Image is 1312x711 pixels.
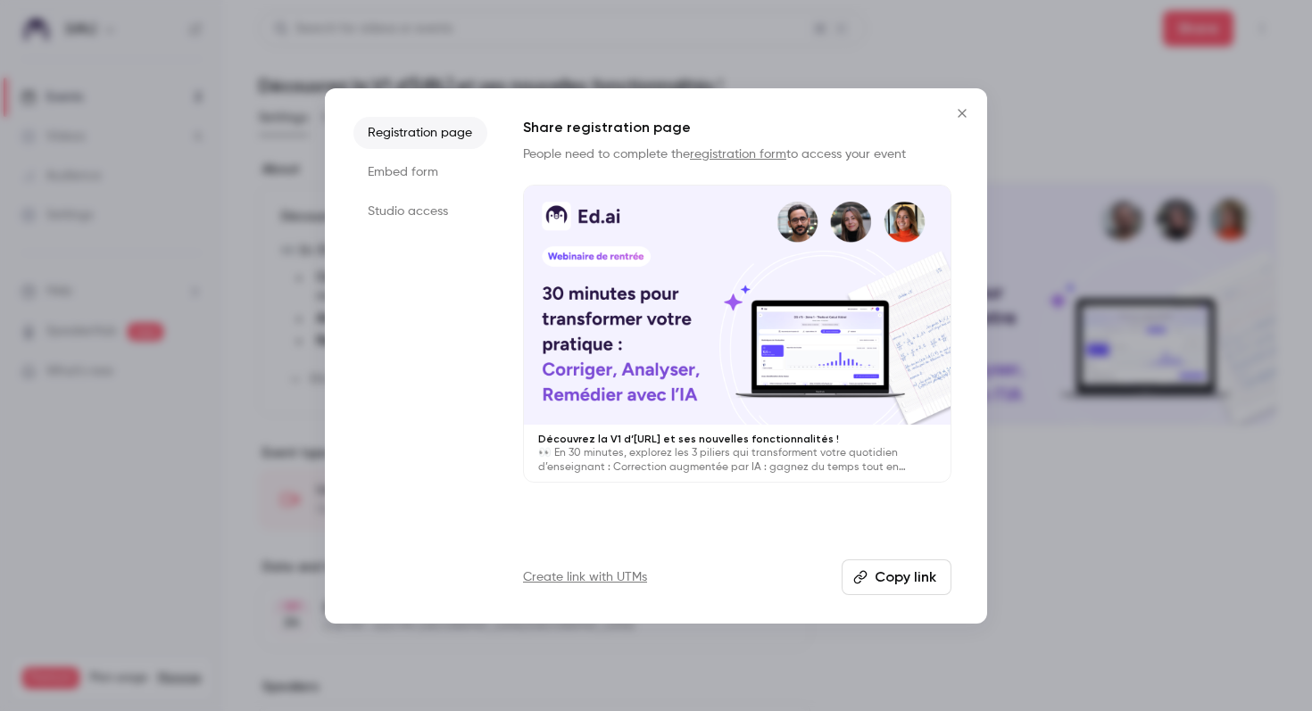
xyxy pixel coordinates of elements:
a: Découvrez la V1 d’[URL] et ses nouvelles fonctionnalités !👀 En 30 minutes, explorez les 3 piliers... [523,185,951,484]
button: Close [944,95,980,131]
a: Create link with UTMs [523,568,647,586]
p: People need to complete the to access your event [523,145,951,163]
p: Découvrez la V1 d’[URL] et ses nouvelles fonctionnalités ! [538,432,936,446]
h1: Share registration page [523,117,951,138]
li: Studio access [353,195,487,227]
button: Copy link [842,559,951,595]
p: 👀 En 30 minutes, explorez les 3 piliers qui transforment votre quotidien d’enseignant : Correctio... [538,446,936,475]
li: Registration page [353,117,487,149]
li: Embed form [353,156,487,188]
a: registration form [690,148,786,161]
